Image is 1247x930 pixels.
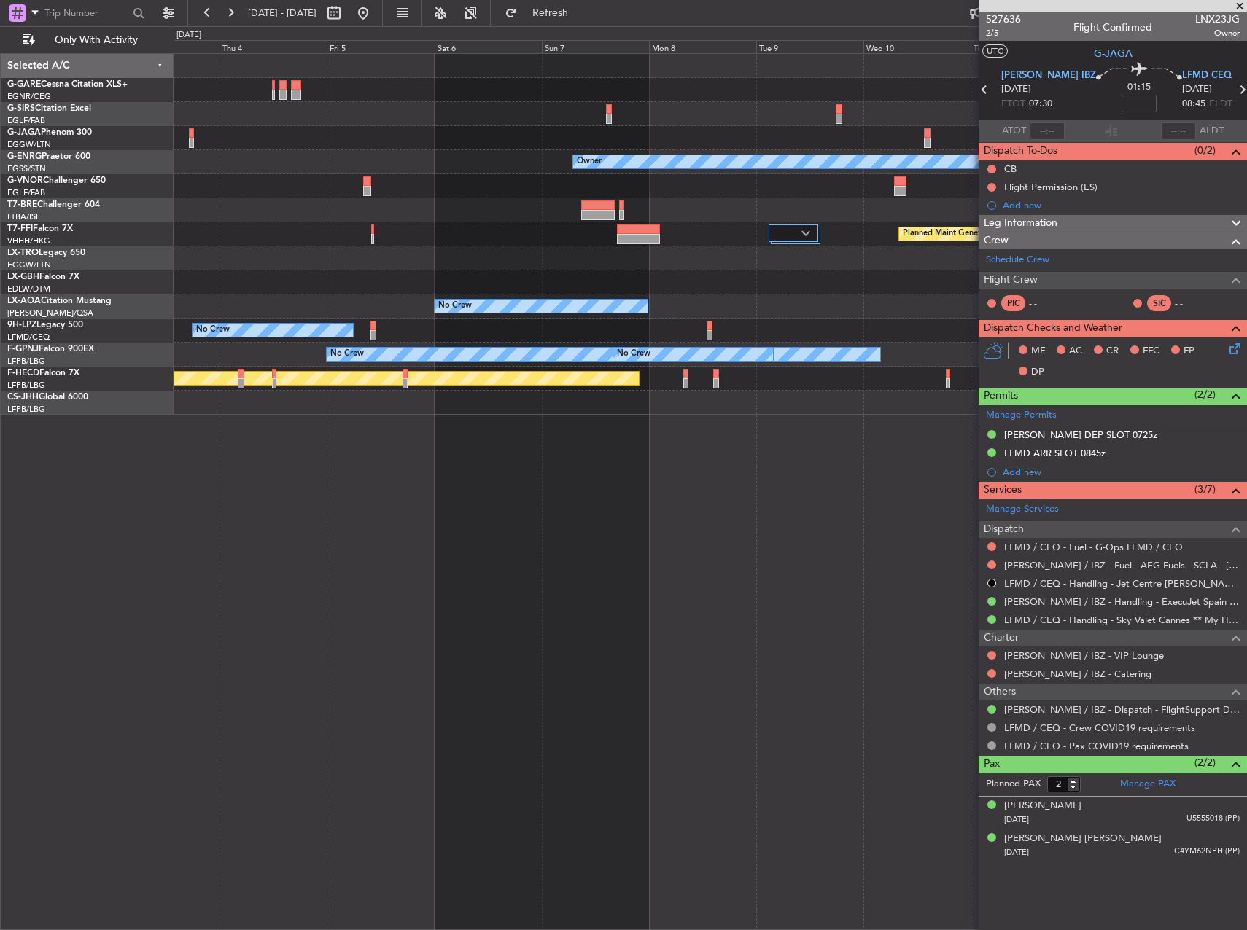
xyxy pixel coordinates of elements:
[7,80,128,89] a: G-GARECessna Citation XLS+
[7,104,35,113] span: G-SIRS
[542,40,649,53] div: Sun 7
[7,284,50,294] a: EDLW/DTM
[982,44,1008,58] button: UTC
[1004,847,1029,858] span: [DATE]
[986,27,1021,39] span: 2/5
[7,211,40,222] a: LTBA/ISL
[1031,365,1044,380] span: DP
[649,40,756,53] div: Mon 8
[1004,181,1098,193] div: Flight Permission (ES)
[756,40,863,53] div: Tue 9
[1004,577,1240,590] a: LFMD / CEQ - Handling - Jet Centre [PERSON_NAME] Aviation EGNV / MME
[1194,387,1216,402] span: (2/2)
[7,321,83,329] a: 9H-LPZLegacy 500
[7,273,79,281] a: LX-GBHFalcon 7X
[1194,755,1216,770] span: (2/2)
[7,297,41,305] span: LX-AOA
[984,521,1024,538] span: Dispatch
[7,308,93,319] a: [PERSON_NAME]/QSA
[7,91,51,102] a: EGNR/CEG
[1195,27,1240,39] span: Owner
[984,630,1019,646] span: Charter
[1030,122,1065,140] input: --:--
[1004,649,1164,662] a: [PERSON_NAME] / IBZ - VIP Lounge
[1120,777,1176,792] a: Manage PAX
[7,200,37,209] span: T7-BRE
[971,40,1078,53] div: Thu 11
[7,224,73,233] a: T7-FFIFalcon 7X
[7,259,51,270] a: EGGW/LTN
[984,756,1000,773] span: Pax
[984,143,1057,160] span: Dispatch To-Dos
[1174,845,1240,858] span: C4YM62NPH (PP)
[1004,595,1240,608] a: [PERSON_NAME] / IBZ - Handling - ExecuJet Spain [PERSON_NAME] / IBZ
[577,151,602,173] div: Owner
[1106,344,1119,359] span: CR
[7,152,90,161] a: G-ENRGPraetor 600
[1175,297,1208,310] div: - -
[617,343,650,365] div: No Crew
[1147,295,1171,311] div: SIC
[1004,559,1240,571] a: [PERSON_NAME] / IBZ - Fuel - AEG Fuels - SCLA - [PERSON_NAME] / IBZ
[16,28,158,52] button: Only With Activity
[7,393,39,402] span: CS-JHH
[984,232,1009,249] span: Crew
[44,2,128,24] input: Trip Number
[7,249,85,257] a: LX-TROLegacy 650
[7,104,91,113] a: G-SIRSCitation Excel
[7,200,100,209] a: T7-BREChallenger 604
[984,482,1022,499] span: Services
[1004,740,1189,752] a: LFMD / CEQ - Pax COVID19 requirements
[327,40,434,53] div: Fri 5
[1004,722,1195,734] a: LFMD / CEQ - Crew COVID19 requirements
[435,40,542,53] div: Sat 6
[1004,668,1151,680] a: [PERSON_NAME] / IBZ - Catering
[196,319,230,341] div: No Crew
[1069,344,1082,359] span: AC
[986,408,1057,423] a: Manage Permits
[1002,124,1026,138] span: ATOT
[7,163,46,174] a: EGSS/STN
[1194,482,1216,497] span: (3/7)
[7,356,45,367] a: LFPB/LBG
[176,29,201,42] div: [DATE]
[1001,82,1031,97] span: [DATE]
[1001,97,1025,112] span: ETOT
[7,152,42,161] span: G-ENRG
[7,332,50,343] a: LFMD/CEQ
[7,404,45,415] a: LFPB/LBG
[986,253,1049,267] a: Schedule Crew
[220,40,327,53] div: Thu 4
[984,215,1057,232] span: Leg Information
[863,40,971,53] div: Wed 10
[1001,69,1096,83] span: [PERSON_NAME] IBZ
[248,7,316,20] span: [DATE] - [DATE]
[1004,614,1240,626] a: LFMD / CEQ - Handling - Sky Valet Cannes ** My Handling**LFMD / CEQ
[7,187,45,198] a: EGLF/FAB
[7,273,39,281] span: LX-GBH
[1004,832,1162,846] div: [PERSON_NAME] [PERSON_NAME]
[1195,12,1240,27] span: LNX23JG
[1004,163,1017,175] div: CB
[1003,466,1240,478] div: Add new
[984,684,1016,700] span: Others
[520,8,581,18] span: Refresh
[986,12,1021,27] span: 527636
[438,295,472,317] div: No Crew
[1073,20,1152,35] div: Flight Confirmed
[1031,344,1045,359] span: MF
[1209,97,1232,112] span: ELDT
[7,139,51,150] a: EGGW/LTN
[330,343,364,365] div: No Crew
[7,321,36,329] span: 9H-LPZ
[1003,199,1240,211] div: Add new
[7,115,45,126] a: EGLF/FAB
[7,176,106,185] a: G-VNORChallenger 650
[38,35,154,45] span: Only With Activity
[903,223,1023,245] div: Planned Maint Geneva (Cointrin)
[986,777,1041,792] label: Planned PAX
[1194,143,1216,158] span: (0/2)
[7,235,50,246] a: VHHH/HKG
[1094,46,1133,61] span: G-JAGA
[1004,814,1029,825] span: [DATE]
